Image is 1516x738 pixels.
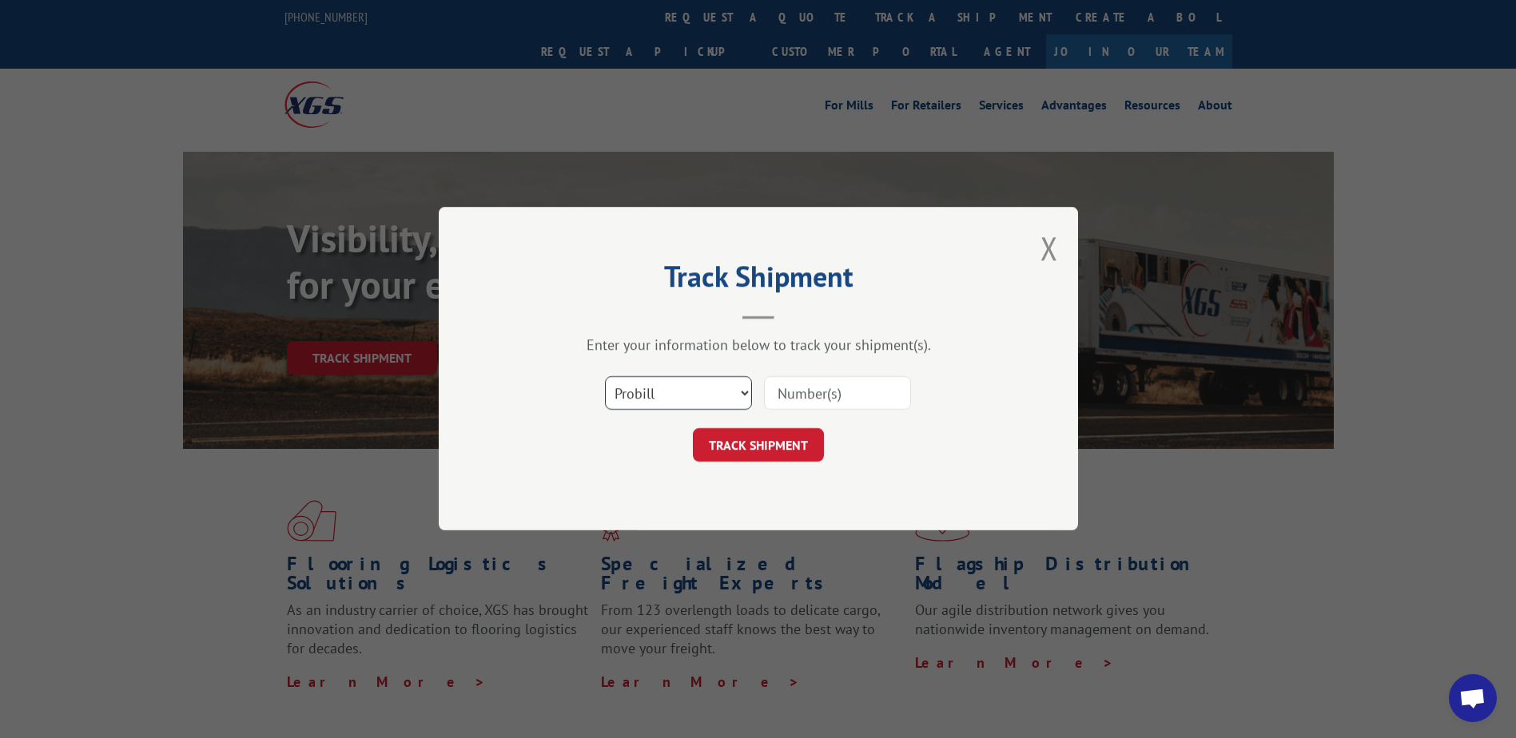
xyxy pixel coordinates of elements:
[693,429,824,462] button: TRACK SHIPMENT
[519,265,998,296] h2: Track Shipment
[1041,227,1058,269] button: Close modal
[764,377,911,411] input: Number(s)
[519,336,998,355] div: Enter your information below to track your shipment(s).
[1449,674,1497,722] div: Open chat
